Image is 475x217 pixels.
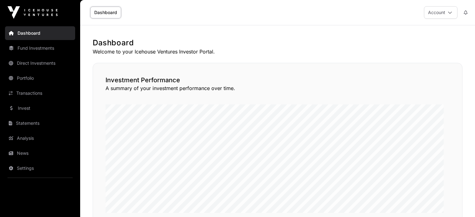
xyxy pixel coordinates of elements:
[5,56,75,70] a: Direct Investments
[5,131,75,145] a: Analysis
[5,146,75,160] a: News
[93,38,462,48] h1: Dashboard
[424,6,457,19] button: Account
[93,48,462,55] p: Welcome to your Icehouse Ventures Investor Portal.
[5,26,75,40] a: Dashboard
[5,41,75,55] a: Fund Investments
[8,6,58,19] img: Icehouse Ventures Logo
[106,84,450,92] p: A summary of your investment performance over time.
[106,76,450,84] h2: Investment Performance
[90,7,121,18] a: Dashboard
[5,101,75,115] a: Invest
[5,71,75,85] a: Portfolio
[5,116,75,130] a: Statements
[5,86,75,100] a: Transactions
[444,187,475,217] iframe: Chat Widget
[5,161,75,175] a: Settings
